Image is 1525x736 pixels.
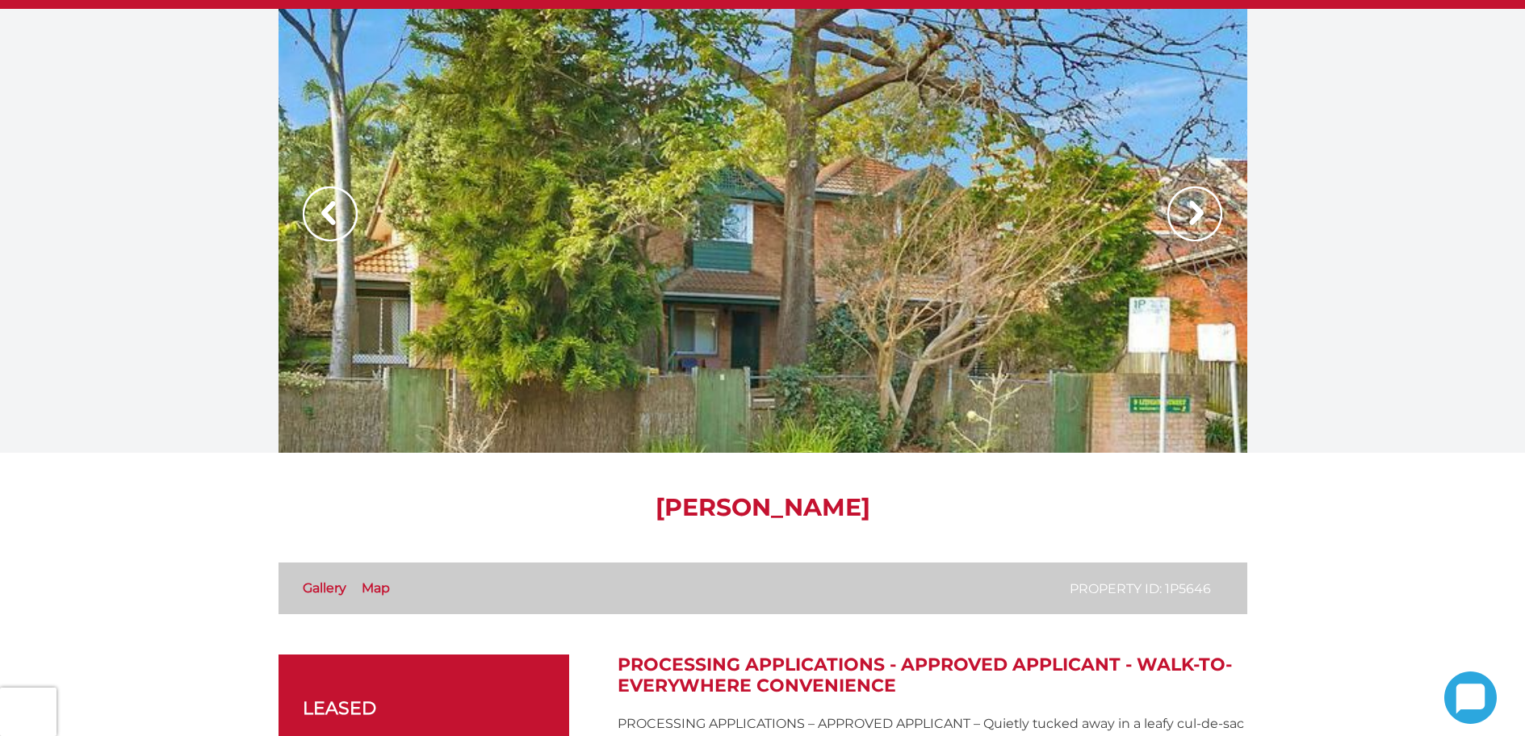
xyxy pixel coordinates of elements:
[362,580,390,596] a: Map
[1167,186,1222,241] img: Arrow slider
[618,654,1247,697] h2: PROCESSING APPLICATIONS - APPROVED APPLICANT - WALK-TO-EVERYWHERE CONVENIENCE
[303,186,358,241] img: Arrow slider
[303,695,376,721] span: leased
[303,580,346,596] a: Gallery
[1070,579,1211,599] p: Property ID: 1P5646
[279,493,1247,522] h1: [PERSON_NAME]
